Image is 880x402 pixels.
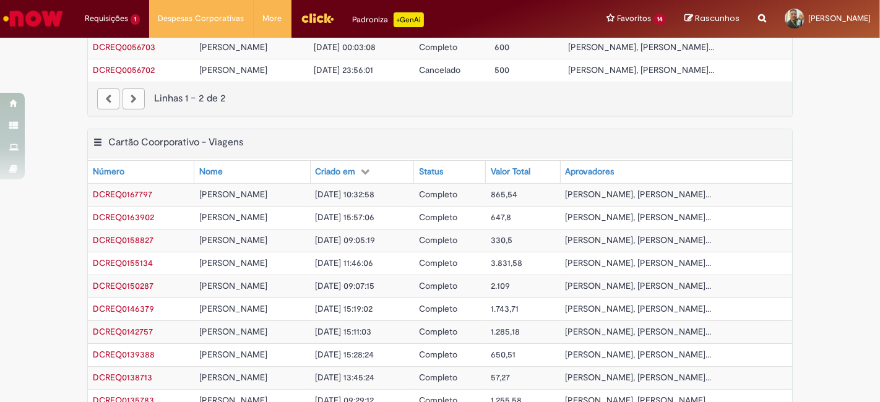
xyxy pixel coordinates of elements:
[695,12,740,24] span: Rascunhos
[566,280,712,291] span: [PERSON_NAME], [PERSON_NAME]...
[93,166,124,178] div: Número
[93,280,153,291] span: DCREQ0150287
[394,12,424,27] p: +GenAi
[316,372,375,383] span: [DATE] 13:45:24
[566,349,712,360] span: [PERSON_NAME], [PERSON_NAME]...
[93,234,153,246] a: Abrir Registro: DCREQ0158827
[316,257,374,268] span: [DATE] 11:46:06
[566,372,712,383] span: [PERSON_NAME], [PERSON_NAME]...
[199,166,223,178] div: Nome
[419,41,457,53] span: Completo
[199,189,267,200] span: [PERSON_NAME]
[419,64,460,75] span: Cancelado
[353,12,424,27] div: Padroniza
[491,326,520,337] span: 1.285,18
[491,280,510,291] span: 2.109
[199,349,267,360] span: [PERSON_NAME]
[93,41,155,53] a: Abrir Registro: DCREQ0056703
[419,212,457,223] span: Completo
[85,12,128,25] span: Requisições
[93,349,155,360] span: DCREQ0139388
[491,303,519,314] span: 1.743,71
[93,212,154,223] span: DCREQ0163902
[93,212,154,223] a: Abrir Registro: DCREQ0163902
[97,92,783,106] div: Linhas 1 − 2 de 2
[314,41,376,53] span: [DATE] 00:03:08
[491,372,510,383] span: 57,27
[419,326,457,337] span: Completo
[316,326,372,337] span: [DATE] 15:11:03
[93,257,153,268] span: DCREQ0155134
[494,64,509,75] span: 500
[199,64,267,75] span: [PERSON_NAME]
[491,189,517,200] span: 865,54
[93,234,153,246] span: DCREQ0158827
[316,212,375,223] span: [DATE] 15:57:06
[199,280,267,291] span: [PERSON_NAME]
[314,64,373,75] span: [DATE] 23:56:01
[93,189,152,200] span: DCREQ0167797
[419,349,457,360] span: Completo
[93,326,153,337] span: DCREQ0142757
[93,326,153,337] a: Abrir Registro: DCREQ0142757
[491,234,512,246] span: 330,5
[93,41,155,53] span: DCREQ0056703
[93,257,153,268] a: Abrir Registro: DCREQ0155134
[494,41,509,53] span: 600
[654,14,666,25] span: 14
[93,303,154,314] span: DCREQ0146379
[316,234,376,246] span: [DATE] 09:05:19
[316,349,374,360] span: [DATE] 15:28:24
[199,257,267,268] span: [PERSON_NAME]
[93,349,155,360] a: Abrir Registro: DCREQ0139388
[93,303,154,314] a: Abrir Registro: DCREQ0146379
[419,257,457,268] span: Completo
[93,372,152,383] span: DCREQ0138713
[491,349,515,360] span: 650,51
[199,234,267,246] span: [PERSON_NAME]
[316,189,375,200] span: [DATE] 10:32:58
[199,303,267,314] span: [PERSON_NAME]
[566,166,615,178] div: Aprovadores
[93,189,152,200] a: Abrir Registro: DCREQ0167797
[199,41,267,53] span: [PERSON_NAME]
[131,14,140,25] span: 1
[419,234,457,246] span: Completo
[566,234,712,246] span: [PERSON_NAME], [PERSON_NAME]...
[93,64,155,75] span: DCREQ0056702
[491,166,530,178] div: Valor Total
[88,82,792,116] nav: paginação
[263,12,282,25] span: More
[566,326,712,337] span: [PERSON_NAME], [PERSON_NAME]...
[93,280,153,291] a: Abrir Registro: DCREQ0150287
[808,13,871,24] span: [PERSON_NAME]
[566,212,712,223] span: [PERSON_NAME], [PERSON_NAME]...
[568,41,714,53] span: [PERSON_NAME], [PERSON_NAME]...
[301,9,334,27] img: click_logo_yellow_360x200.png
[93,64,155,75] a: Abrir Registro: DCREQ0056702
[617,12,651,25] span: Favoritos
[158,12,244,25] span: Despesas Corporativas
[316,280,375,291] span: [DATE] 09:07:15
[568,64,714,75] span: [PERSON_NAME], [PERSON_NAME]...
[419,372,457,383] span: Completo
[199,372,267,383] span: [PERSON_NAME]
[93,372,152,383] a: Abrir Registro: DCREQ0138713
[93,136,103,152] button: Cartão Coorporativo - Viagens Menu de contexto
[419,189,457,200] span: Completo
[1,6,65,31] img: ServiceNow
[316,303,373,314] span: [DATE] 15:19:02
[419,303,457,314] span: Completo
[491,257,522,268] span: 3.831,58
[566,257,712,268] span: [PERSON_NAME], [PERSON_NAME]...
[419,166,443,178] div: Status
[566,303,712,314] span: [PERSON_NAME], [PERSON_NAME]...
[491,212,511,223] span: 647,8
[419,280,457,291] span: Completo
[316,166,356,178] div: Criado em
[566,189,712,200] span: [PERSON_NAME], [PERSON_NAME]...
[199,212,267,223] span: [PERSON_NAME]
[108,136,243,148] h2: Cartão Coorporativo - Viagens
[199,326,267,337] span: [PERSON_NAME]
[684,13,740,25] a: Rascunhos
